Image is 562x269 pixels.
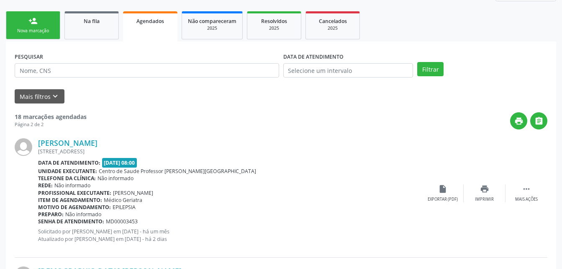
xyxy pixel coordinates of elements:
span: EPILEPSIA [113,204,136,211]
a: [PERSON_NAME] [38,138,98,147]
span: Na fila [84,18,100,25]
span: Médico Geriatra [104,197,142,204]
div: person_add [28,16,38,26]
span: Cancelados [319,18,347,25]
span: Não informado [54,182,90,189]
div: Imprimir [475,197,494,202]
div: Mais ações [515,197,538,202]
i: keyboard_arrow_down [51,92,60,101]
span: [DATE] 08:00 [102,158,137,168]
div: 2025 [312,25,354,31]
span: Resolvidos [261,18,287,25]
span: Agendados [136,18,164,25]
b: Senha de atendimento: [38,218,104,225]
div: Exportar (PDF) [428,197,458,202]
b: Preparo: [38,211,64,218]
i:  [534,116,544,126]
input: Selecione um intervalo [283,63,413,78]
span: Não informado [65,211,101,218]
div: [STREET_ADDRESS] [38,148,422,155]
span: Centro de Saude Professor [PERSON_NAME][GEOGRAPHIC_DATA] [99,168,256,175]
i:  [522,184,531,194]
p: Solicitado por [PERSON_NAME] em [DATE] - há um mês Atualizado por [PERSON_NAME] em [DATE] - há 2 ... [38,228,422,242]
button:  [530,112,547,129]
button: print [510,112,527,129]
label: DATA DE ATENDIMENTO [283,50,344,63]
span: [PERSON_NAME] [113,189,153,197]
div: Página 2 de 2 [15,121,87,128]
button: Mais filtroskeyboard_arrow_down [15,89,64,104]
strong: 18 marcações agendadas [15,113,87,121]
i: insert_drive_file [438,184,447,194]
input: Nome, CNS [15,63,279,78]
b: Unidade executante: [38,168,97,175]
i: print [514,116,524,126]
i: print [480,184,489,194]
label: PESQUISAR [15,50,43,63]
b: Motivo de agendamento: [38,204,111,211]
span: MD00003453 [106,218,138,225]
b: Telefone da clínica: [38,175,96,182]
button: Filtrar [417,62,444,76]
b: Item de agendamento: [38,197,102,204]
div: Nova marcação [12,28,54,34]
div: 2025 [253,25,295,31]
span: Não compareceram [188,18,236,25]
div: 2025 [188,25,236,31]
span: Não informado [98,175,133,182]
b: Profissional executante: [38,189,111,197]
b: Rede: [38,182,53,189]
b: Data de atendimento: [38,159,100,166]
img: img [15,138,32,156]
